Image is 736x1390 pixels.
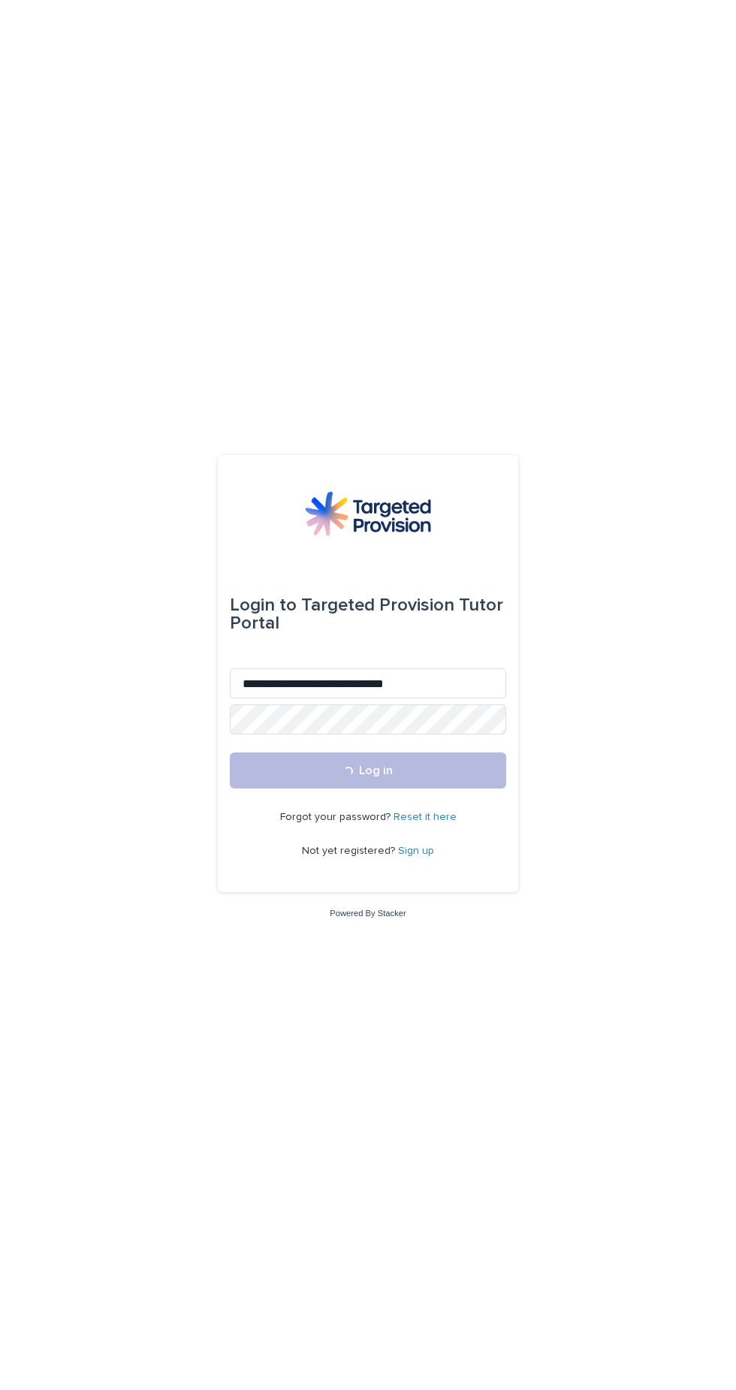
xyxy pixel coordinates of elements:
span: Forgot your password? [280,812,394,822]
span: Login to [230,596,297,614]
div: Targeted Provision Tutor Portal [230,584,506,644]
img: M5nRWzHhSzIhMunXDL62 [305,491,431,536]
a: Reset it here [394,812,457,822]
span: Log in [359,764,393,776]
button: Log in [230,752,506,788]
a: Sign up [398,846,434,856]
span: Not yet registered? [302,846,398,856]
a: Powered By Stacker [330,909,406,918]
